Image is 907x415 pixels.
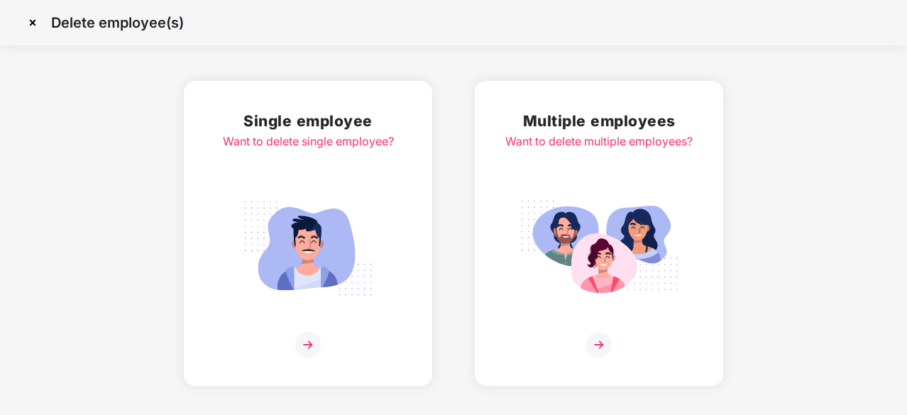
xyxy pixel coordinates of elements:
[505,133,693,150] div: Want to delete multiple employees?
[295,332,321,358] img: svg+xml;base64,PHN2ZyB4bWxucz0iaHR0cDovL3d3dy53My5vcmcvMjAwMC9zdmciIHdpZHRoPSIzNiIgaGVpZ2h0PSIzNi...
[51,14,184,31] p: Delete employee(s)
[520,193,678,304] img: svg+xml;base64,PHN2ZyB4bWxucz0iaHR0cDovL3d3dy53My5vcmcvMjAwMC9zdmciIGlkPSJNdWx0aXBsZV9lbXBsb3llZS...
[223,109,394,133] h2: Single employee
[21,11,44,34] img: svg+xml;base64,PHN2ZyBpZD0iQ3Jvc3MtMzJ4MzIiIHhtbG5zPSJodHRwOi8vd3d3LnczLm9yZy8yMDAwL3N2ZyIgd2lkdG...
[505,109,693,133] h2: Multiple employees
[229,193,387,304] img: svg+xml;base64,PHN2ZyB4bWxucz0iaHR0cDovL3d3dy53My5vcmcvMjAwMC9zdmciIGlkPSJTaW5nbGVfZW1wbG95ZWUiIH...
[223,133,394,150] div: Want to delete single employee?
[586,332,612,358] img: svg+xml;base64,PHN2ZyB4bWxucz0iaHR0cDovL3d3dy53My5vcmcvMjAwMC9zdmciIHdpZHRoPSIzNiIgaGVpZ2h0PSIzNi...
